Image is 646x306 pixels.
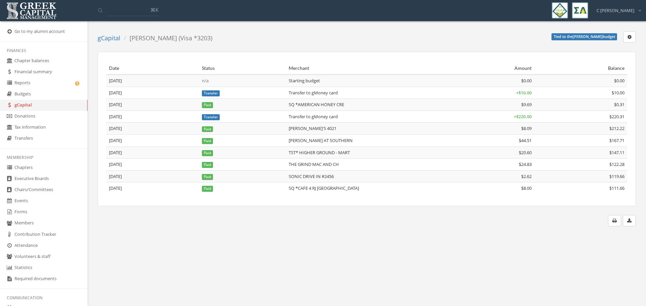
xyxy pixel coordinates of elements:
[609,161,624,167] span: $122.28
[286,111,410,123] td: Transfer to gMoney card
[202,126,213,132] span: Paid
[286,159,410,171] td: THE GRIND MAC AND CH
[609,185,624,191] span: $111.66
[286,75,410,87] td: Starting budget
[614,78,624,84] span: $0.00
[202,65,283,72] div: Status
[109,137,122,143] span: [DATE]
[519,137,532,143] span: $44.51
[286,135,410,147] td: [PERSON_NAME] AT SOUTHERN
[109,173,122,179] span: [DATE]
[150,6,158,13] span: ⌘K
[109,149,122,156] span: [DATE]
[286,99,410,111] td: SQ *AMERICAN HONEY CRE
[109,65,196,72] div: Date
[521,125,532,131] span: $8.09
[202,90,220,96] span: Transfer
[199,75,286,87] td: n/a
[98,34,120,42] a: gCapital
[202,150,213,156] span: Paid
[521,78,532,84] span: $0.00
[609,137,624,143] span: $167.71
[521,185,532,191] span: $8.00
[202,174,213,180] span: Paid
[516,90,532,96] span: + $10.00
[286,146,410,159] td: TST* HIGHER GROUND - MART
[521,173,532,179] span: $2.62
[609,125,624,131] span: $212.22
[286,182,410,194] td: SQ *CAFE 4 RJ [GEOGRAPHIC_DATA]
[202,186,213,192] span: Paid
[202,114,220,120] span: Transfer
[514,114,532,120] span: + $220.00
[109,185,122,191] span: [DATE]
[109,90,122,96] span: [DATE]
[286,87,410,99] td: Transfer to gMoney card
[286,170,410,182] td: SONIC DRIVE IN #2456
[609,149,624,156] span: $147.11
[109,161,122,167] span: [DATE]
[286,123,410,135] td: [PERSON_NAME]'S 4021
[612,90,624,96] span: $10.00
[519,149,532,156] span: $20.60
[597,7,634,14] span: C [PERSON_NAME]
[289,65,407,72] div: Merchant
[609,114,624,120] span: $220.31
[202,138,213,144] span: Paid
[202,102,213,108] span: Paid
[109,78,122,84] span: [DATE]
[120,34,212,43] li: [PERSON_NAME] (Visa *3203)
[109,101,122,107] span: [DATE]
[519,161,532,167] span: $24.83
[609,173,624,179] span: $119.66
[109,114,122,120] span: [DATE]
[202,162,213,168] span: Paid
[521,101,532,107] span: $9.69
[551,33,617,40] span: Tied to the [PERSON_NAME] budget
[413,65,532,72] div: Amount
[592,2,641,14] div: C [PERSON_NAME]
[109,125,122,131] span: [DATE]
[614,101,624,107] span: $0.31
[537,65,624,72] div: Balance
